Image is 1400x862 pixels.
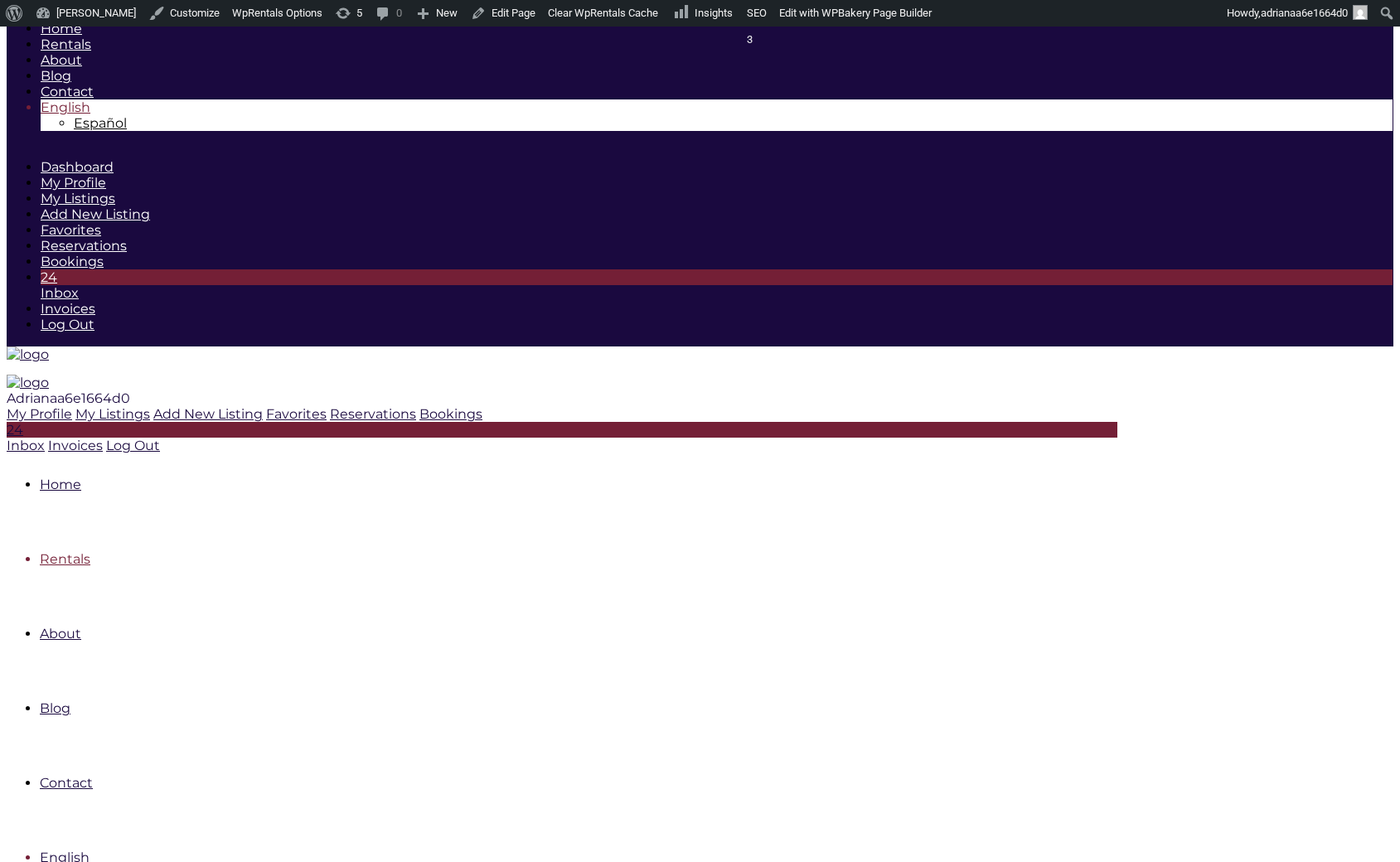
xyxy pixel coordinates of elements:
a: 24 Inbox [7,422,1117,453]
a: About [41,52,82,68]
a: Bookings [419,406,482,422]
a: Invoices [48,438,103,453]
a: Favorites [41,222,101,238]
a: Rentals [41,36,91,52]
a: Invoices [41,301,95,317]
a: Bookings [41,254,104,269]
a: My Listings [75,406,150,422]
a: About [40,626,81,642]
span: Español [74,115,127,131]
a: Reservations [330,406,416,422]
a: Contact [40,775,93,791]
div: 24 [7,422,1117,438]
a: Contact [41,84,94,99]
a: My Profile [41,175,106,191]
a: 24Inbox [41,269,1393,301]
div: 3 [747,27,767,53]
div: 24 [41,269,1393,285]
img: logo [7,346,49,362]
span: SEO [747,7,767,19]
a: Favorites [266,406,327,422]
a: Add New Listing [153,406,263,422]
span: Insights [695,7,733,19]
a: Add New Listing [41,206,150,222]
span: English [41,99,90,115]
a: Blog [40,700,70,716]
a: Rentals [40,551,90,567]
a: My Profile [7,406,72,422]
a: Log Out [106,438,160,453]
a: Blog [41,68,71,84]
img: logo [7,375,49,390]
a: Home [40,477,81,492]
span: adrianaa6e1664d0 [1261,7,1348,19]
a: Log Out [41,317,94,332]
a: Dashboard [41,159,114,175]
a: Home [41,21,82,36]
a: Switch to Español [74,115,127,131]
a: Reservations [41,238,127,254]
span: Adrianaa6e1664d0 [7,390,130,406]
a: My Listings [41,191,115,206]
a: Switch to English [41,99,90,115]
